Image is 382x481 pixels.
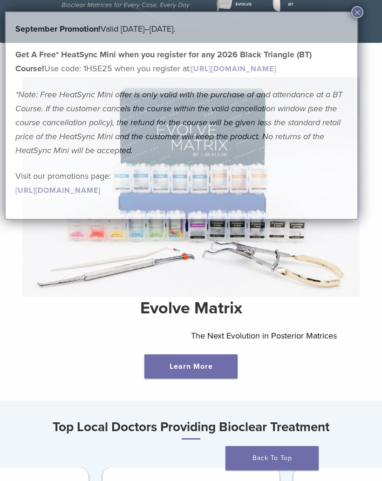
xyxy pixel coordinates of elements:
a: Back To Top [225,446,319,470]
a: Learn More [144,354,238,379]
em: *Note: Free HeatSync Mini offer is only valid with the purchase of and attendance at a BT Course.... [15,89,342,156]
p: The Next Evolution in Posterior Matrices [191,329,360,343]
a: [URL][DOMAIN_NAME] [15,186,101,195]
h2: Evolve Matrix [22,297,360,319]
p: Use code: 1HSE25 when you register at: [15,47,348,75]
p: Visit our promotions page: [15,169,348,197]
b: September Promotion! [15,24,101,34]
strong: Get A Free* HeatSync Mini when you register for any 2026 Black Triangle (BT) Course! [15,49,312,74]
button: Close [351,6,363,18]
p: Valid [DATE]–[DATE]. [15,22,348,36]
a: [URL][DOMAIN_NAME] [191,64,276,74]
